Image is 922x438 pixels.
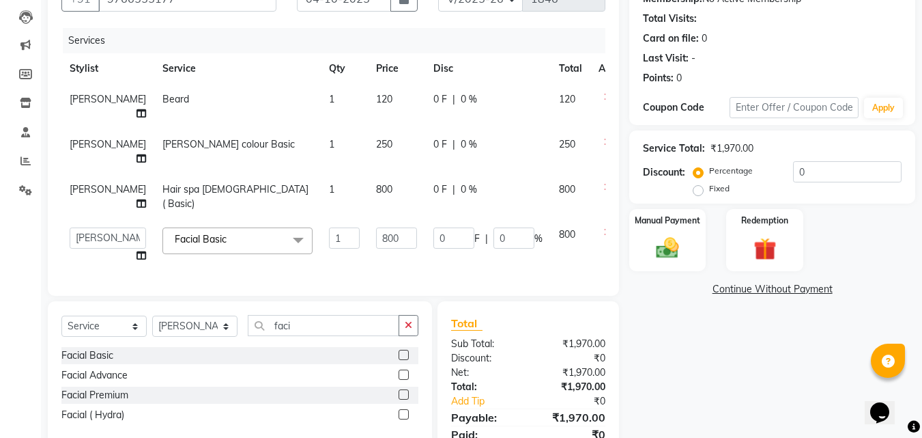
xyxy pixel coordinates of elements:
div: ₹1,970.00 [528,409,616,426]
span: 250 [376,138,392,150]
div: ₹1,970.00 [528,366,616,380]
span: [PERSON_NAME] [70,138,146,150]
th: Stylist [61,53,154,84]
span: 120 [559,93,575,105]
div: Facial Advance [61,368,128,383]
div: Facial ( Hydra) [61,408,124,422]
th: Disc [425,53,551,84]
div: Card on file: [643,31,699,46]
div: Coupon Code [643,100,729,115]
th: Price [368,53,425,84]
span: 0 % [461,92,477,107]
span: 0 % [461,182,477,197]
input: Enter Offer / Coupon Code [730,97,859,118]
span: 800 [559,228,575,241]
span: 0 % [461,137,477,152]
div: Payable: [441,409,528,426]
div: Last Visit: [643,51,689,66]
span: 0 F [433,182,447,197]
th: Qty [321,53,368,84]
div: Facial Basic [61,348,113,363]
div: ₹0 [528,351,616,366]
div: Service Total: [643,141,705,156]
span: 120 [376,93,392,105]
a: Continue Without Payment [632,282,912,297]
span: 800 [376,183,392,195]
span: [PERSON_NAME] [70,183,146,195]
span: 1 [329,183,334,195]
div: 0 [702,31,707,46]
span: | [452,137,455,152]
span: Hair spa [DEMOGRAPHIC_DATA] ( Basic) [162,183,308,210]
div: 0 [676,71,682,85]
img: _cash.svg [649,235,686,261]
span: 0 F [433,92,447,107]
div: Net: [441,366,528,380]
div: - [691,51,695,66]
span: [PERSON_NAME] colour Basic [162,138,295,150]
div: ₹1,970.00 [528,337,616,351]
div: Total: [441,380,528,394]
input: Search or Scan [248,315,399,336]
label: Percentage [709,165,753,177]
span: F [474,232,480,246]
span: 250 [559,138,575,150]
div: ₹1,970.00 [710,141,753,156]
th: Total [551,53,590,84]
span: | [485,232,488,246]
div: Total Visits: [643,12,697,26]
th: Action [590,53,635,84]
div: Services [63,28,616,53]
label: Manual Payment [635,215,700,227]
iframe: chat widget [865,383,908,424]
button: Apply [864,98,903,118]
div: Facial Premium [61,388,128,402]
span: Beard [162,93,189,105]
div: Points: [643,71,674,85]
a: Add Tip [441,394,543,409]
span: | [452,92,455,107]
span: [PERSON_NAME] [70,93,146,105]
span: 800 [559,183,575,195]
span: Total [451,316,482,331]
th: Service [154,53,321,84]
div: ₹1,970.00 [528,380,616,394]
div: Sub Total: [441,337,528,351]
span: 1 [329,138,334,150]
span: Facial Basic [175,233,227,245]
span: 1 [329,93,334,105]
span: % [534,232,543,246]
span: 0 F [433,137,447,152]
div: Discount: [441,351,528,366]
span: | [452,182,455,197]
label: Redemption [741,215,788,227]
label: Fixed [709,182,730,195]
a: x [227,233,233,245]
img: _gift.svg [747,235,783,263]
div: Discount: [643,165,685,180]
div: ₹0 [543,394,616,409]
